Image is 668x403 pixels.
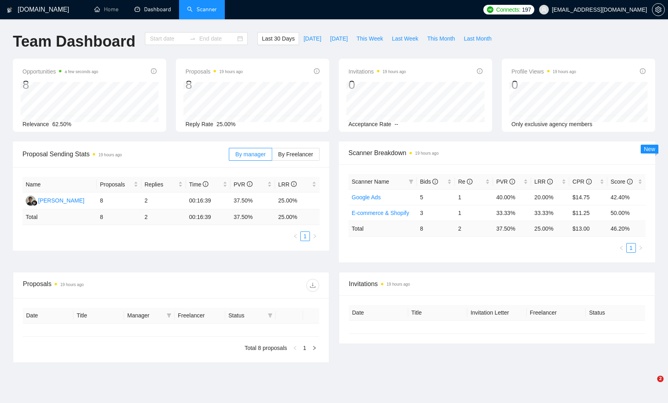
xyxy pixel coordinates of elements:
span: Manager [127,311,163,320]
a: E-commerce & Shopify [352,210,409,216]
td: 37.50 % [230,209,275,225]
span: Scanner Name [352,178,389,185]
time: 19 hours ago [387,282,410,286]
th: Freelancer [175,308,225,323]
button: [DATE] [326,32,352,45]
button: This Week [352,32,387,45]
button: setting [652,3,665,16]
th: Proposals [97,177,141,192]
span: 2 [657,376,664,382]
span: LRR [534,178,553,185]
li: Previous Page [617,243,626,253]
time: 19 hours ago [383,70,406,74]
span: Reply Rate [185,121,213,127]
span: Scanner Breakdown [348,148,646,158]
td: 37.50 % [493,221,531,236]
div: 0 [511,77,576,92]
td: 40.00% [493,189,531,205]
td: Total [22,209,97,225]
td: 25.00 % [531,221,569,236]
span: [DATE] [330,34,348,43]
li: 1 [300,343,310,353]
span: 197 [522,5,531,14]
span: Proposal Sending Stats [22,149,229,159]
button: left [617,243,626,253]
button: left [290,343,300,353]
td: $14.75 [569,189,607,205]
span: Proposals [185,67,243,76]
span: info-circle [151,68,157,74]
span: info-circle [314,68,320,74]
span: right [638,245,643,250]
a: Google Ads [352,194,381,200]
span: Bids [420,178,438,185]
span: info-circle [547,179,553,184]
td: 50.00% [607,205,646,221]
th: Invitation Letter [467,305,527,321]
button: [DATE] [299,32,326,45]
h1: Team Dashboard [13,32,135,51]
th: Replies [141,177,186,192]
img: logo [7,4,12,16]
time: 19 hours ago [219,70,242,74]
div: 8 [185,77,243,92]
input: Start date [150,34,186,43]
td: 46.20 % [607,221,646,236]
span: Connects: [496,5,520,14]
td: Total [348,221,417,236]
span: Status [228,311,265,320]
span: Re [458,178,472,185]
span: By Freelancer [278,151,313,158]
td: 2 [141,209,186,225]
span: 62.50% [52,121,71,127]
a: homeHome [94,6,118,13]
time: 19 hours ago [60,282,83,287]
div: Proposals [23,279,171,292]
div: [PERSON_NAME] [38,196,84,205]
td: 33.33% [531,205,569,221]
td: 8 [97,209,141,225]
span: [DATE] [303,34,321,43]
span: info-circle [586,179,592,184]
span: Score [611,178,632,185]
span: info-circle [203,181,208,187]
button: right [310,231,320,241]
span: left [619,245,624,250]
th: Status [586,305,645,321]
th: Title [73,308,124,323]
span: filter [165,309,173,321]
a: searchScanner [187,6,217,13]
span: swap-right [189,35,196,42]
span: Dashboard [144,6,171,13]
span: Acceptance Rate [348,121,391,127]
div: 8 [22,77,98,92]
button: Last Month [459,32,496,45]
li: Next Page [310,343,319,353]
span: Relevance [22,121,49,127]
span: Last 30 Days [262,34,295,43]
th: Title [408,305,468,321]
li: Total 8 proposals [244,343,287,353]
span: info-circle [291,181,297,187]
a: 1 [627,243,635,252]
button: right [310,343,319,353]
td: 33.33% [493,205,531,221]
td: 00:16:39 [186,192,230,209]
a: 1 [300,344,309,352]
li: Next Page [310,231,320,241]
span: Profile Views [511,67,576,76]
button: Last 30 Days [257,32,299,45]
th: Freelancer [527,305,586,321]
td: 20.00% [531,189,569,205]
li: Next Page [636,243,646,253]
span: info-circle [477,68,483,74]
span: left [293,234,298,239]
a: 1 [301,232,310,241]
time: 19 hours ago [553,70,576,74]
span: info-circle [467,179,472,184]
span: -- [395,121,398,127]
span: to [189,35,196,42]
span: Last Week [392,34,418,43]
td: 37.50% [230,192,275,209]
td: 2 [455,221,493,236]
